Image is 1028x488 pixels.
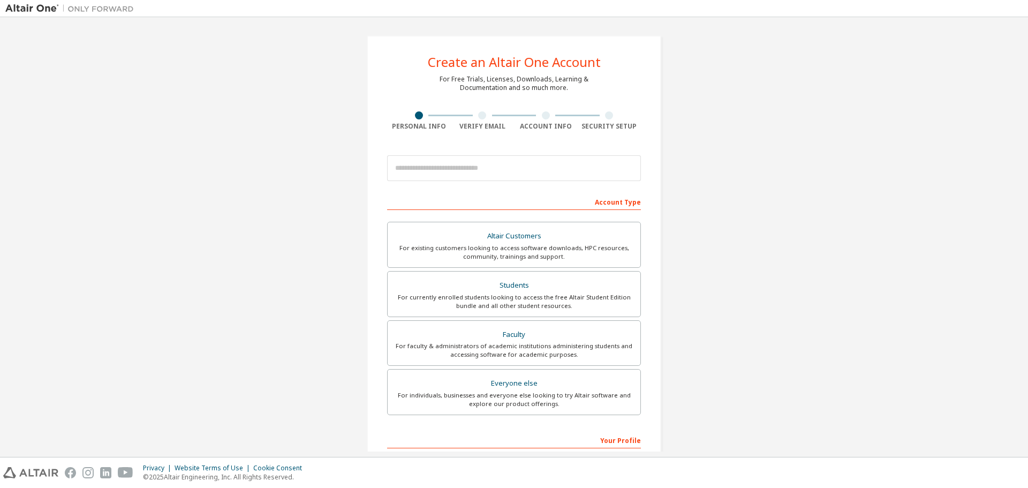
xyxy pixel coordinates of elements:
div: Verify Email [451,122,515,131]
div: Security Setup [578,122,641,131]
div: For currently enrolled students looking to access the free Altair Student Edition bundle and all ... [394,293,634,310]
div: Cookie Consent [253,464,308,472]
img: altair_logo.svg [3,467,58,478]
img: Altair One [5,3,139,14]
div: Altair Customers [394,229,634,244]
div: Students [394,278,634,293]
div: Privacy [143,464,175,472]
div: Create an Altair One Account [428,56,601,69]
div: For faculty & administrators of academic institutions administering students and accessing softwa... [394,342,634,359]
img: youtube.svg [118,467,133,478]
div: Your Profile [387,431,641,448]
img: linkedin.svg [100,467,111,478]
div: Everyone else [394,376,634,391]
p: © 2025 Altair Engineering, Inc. All Rights Reserved. [143,472,308,482]
img: facebook.svg [65,467,76,478]
div: Personal Info [387,122,451,131]
img: instagram.svg [82,467,94,478]
div: For individuals, businesses and everyone else looking to try Altair software and explore our prod... [394,391,634,408]
div: Faculty [394,327,634,342]
div: Account Type [387,193,641,210]
div: Account Info [514,122,578,131]
div: Website Terms of Use [175,464,253,472]
div: For Free Trials, Licenses, Downloads, Learning & Documentation and so much more. [440,75,588,92]
div: For existing customers looking to access software downloads, HPC resources, community, trainings ... [394,244,634,261]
